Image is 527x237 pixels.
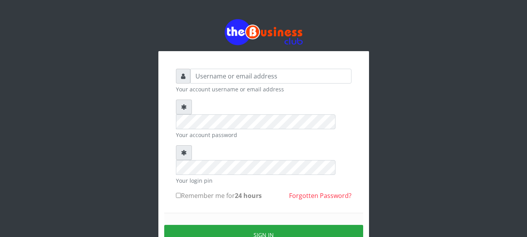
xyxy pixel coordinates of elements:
[176,191,262,200] label: Remember me for
[176,193,181,198] input: Remember me for24 hours
[176,131,351,139] small: Your account password
[289,191,351,200] a: Forgotten Password?
[235,191,262,200] b: 24 hours
[176,85,351,93] small: Your account username or email address
[190,69,351,84] input: Username or email address
[176,176,351,185] small: Your login pin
